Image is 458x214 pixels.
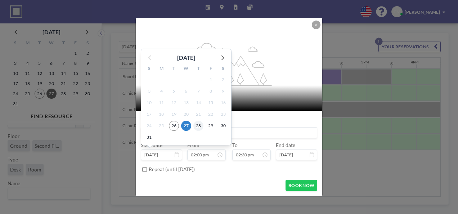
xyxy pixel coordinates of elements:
[144,133,154,143] span: Sunday, August 31, 2025
[232,142,238,148] label: To
[181,121,191,131] span: Wednesday, August 27, 2025
[218,75,228,85] span: Saturday, August 2, 2025
[206,121,216,131] span: Friday, August 29, 2025
[206,75,216,85] span: Friday, August 1, 2025
[206,110,216,120] span: Friday, August 22, 2025
[181,86,191,97] span: Wednesday, August 6, 2025
[169,86,179,97] span: Tuesday, August 5, 2025
[286,180,317,191] button: BOOK NOW
[156,86,166,97] span: Monday, August 4, 2025
[218,110,228,120] span: Saturday, August 23, 2025
[156,110,166,120] span: Monday, August 18, 2025
[217,65,229,74] div: S
[205,65,217,74] div: F
[156,121,166,131] span: Monday, August 25, 2025
[177,53,195,63] div: [DATE]
[169,98,179,108] span: Tuesday, August 12, 2025
[218,86,228,97] span: Saturday, August 9, 2025
[206,98,216,108] span: Friday, August 15, 2025
[143,65,155,74] div: S
[193,110,203,120] span: Thursday, August 21, 2025
[149,166,195,172] label: Repeat (until [DATE])
[218,121,228,131] span: Saturday, August 30, 2025
[156,98,166,108] span: Monday, August 11, 2025
[144,121,154,131] span: Sunday, August 24, 2025
[181,110,191,120] span: Wednesday, August 20, 2025
[193,121,203,131] span: Thursday, August 28, 2025
[193,98,203,108] span: Thursday, August 14, 2025
[228,144,230,158] span: -
[206,86,216,97] span: Friday, August 8, 2025
[276,142,295,148] label: End date
[180,65,192,74] div: W
[181,98,191,108] span: Wednesday, August 13, 2025
[144,110,154,120] span: Sunday, August 17, 2025
[193,86,203,97] span: Thursday, August 7, 2025
[192,65,205,74] div: T
[218,98,228,108] span: Saturday, August 16, 2025
[169,110,179,120] span: Tuesday, August 19, 2025
[144,98,154,108] span: Sunday, August 10, 2025
[169,121,179,131] span: Tuesday, August 26, 2025
[167,65,180,74] div: T
[144,86,154,97] span: Sunday, August 3, 2025
[155,65,167,74] div: M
